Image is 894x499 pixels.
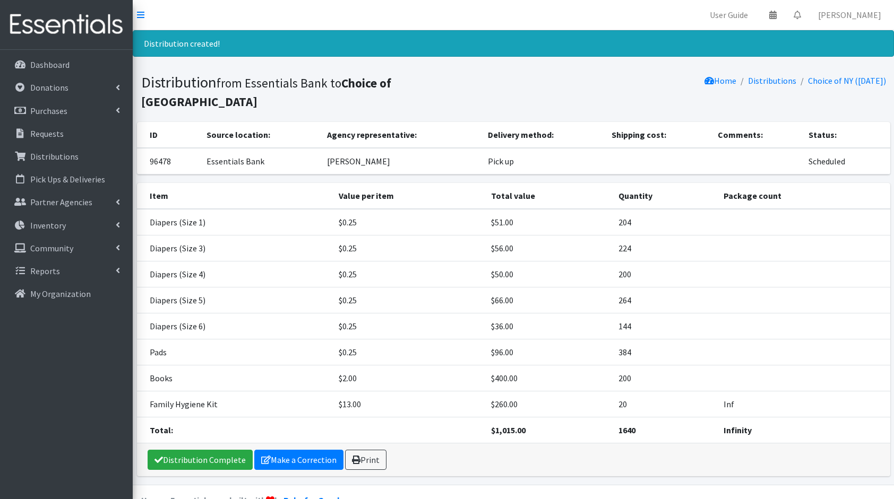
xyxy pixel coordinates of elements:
[4,146,128,167] a: Distributions
[321,122,482,148] th: Agency representative:
[137,122,201,148] th: ID
[332,183,485,209] th: Value per item
[701,4,757,25] a: User Guide
[332,339,485,365] td: $0.25
[4,77,128,98] a: Donations
[485,287,612,313] td: $66.00
[148,450,253,470] a: Distribution Complete
[137,287,332,313] td: Diapers (Size 5)
[137,183,332,209] th: Item
[150,425,173,435] strong: Total:
[30,220,66,231] p: Inventory
[141,75,391,109] small: from Essentials Bank to
[321,148,482,174] td: [PERSON_NAME]
[137,235,332,261] td: Diapers (Size 3)
[4,169,128,190] a: Pick Ups & Deliveries
[711,122,802,148] th: Comments:
[612,183,717,209] th: Quantity
[612,287,717,313] td: 264
[137,365,332,391] td: Books
[332,313,485,339] td: $0.25
[717,391,890,417] td: Inf
[704,75,736,86] a: Home
[612,391,717,417] td: 20
[30,288,91,299] p: My Organization
[612,209,717,235] td: 204
[30,243,73,253] p: Community
[724,425,752,435] strong: Infinity
[810,4,890,25] a: [PERSON_NAME]
[4,260,128,282] a: Reports
[612,365,717,391] td: 200
[332,365,485,391] td: $2.00
[30,197,92,207] p: Partner Agencies
[4,54,128,75] a: Dashboard
[332,261,485,287] td: $0.25
[4,283,128,304] a: My Organization
[30,82,68,93] p: Donations
[612,339,717,365] td: 384
[485,365,612,391] td: $400.00
[332,209,485,235] td: $0.25
[482,122,605,148] th: Delivery method:
[485,339,612,365] td: $96.00
[30,174,105,185] p: Pick Ups & Deliveries
[4,100,128,121] a: Purchases
[332,287,485,313] td: $0.25
[485,261,612,287] td: $50.00
[618,425,635,435] strong: 1640
[137,261,332,287] td: Diapers (Size 4)
[30,266,60,276] p: Reports
[4,191,128,213] a: Partner Agencies
[200,148,321,174] td: Essentials Bank
[485,183,612,209] th: Total value
[491,425,526,435] strong: $1,015.00
[30,59,70,70] p: Dashboard
[137,313,332,339] td: Diapers (Size 6)
[717,183,890,209] th: Package count
[802,122,890,148] th: Status:
[748,75,796,86] a: Distributions
[30,151,79,162] p: Distributions
[137,148,201,174] td: 96478
[141,73,510,110] h1: Distribution
[137,209,332,235] td: Diapers (Size 1)
[141,75,391,109] b: Choice of [GEOGRAPHIC_DATA]
[485,391,612,417] td: $260.00
[485,235,612,261] td: $56.00
[612,235,717,261] td: 224
[612,261,717,287] td: 200
[808,75,886,86] a: Choice of NY ([DATE])
[30,106,67,116] p: Purchases
[802,148,890,174] td: Scheduled
[485,209,612,235] td: $51.00
[332,391,485,417] td: $13.00
[605,122,711,148] th: Shipping cost:
[485,313,612,339] td: $36.00
[612,313,717,339] td: 144
[254,450,343,470] a: Make a Correction
[345,450,386,470] a: Print
[4,215,128,236] a: Inventory
[133,30,894,57] div: Distribution created!
[332,235,485,261] td: $0.25
[200,122,321,148] th: Source location:
[482,148,605,174] td: Pick up
[4,238,128,259] a: Community
[4,7,128,42] img: HumanEssentials
[137,339,332,365] td: Pads
[4,123,128,144] a: Requests
[30,128,64,139] p: Requests
[137,391,332,417] td: Family Hygiene Kit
